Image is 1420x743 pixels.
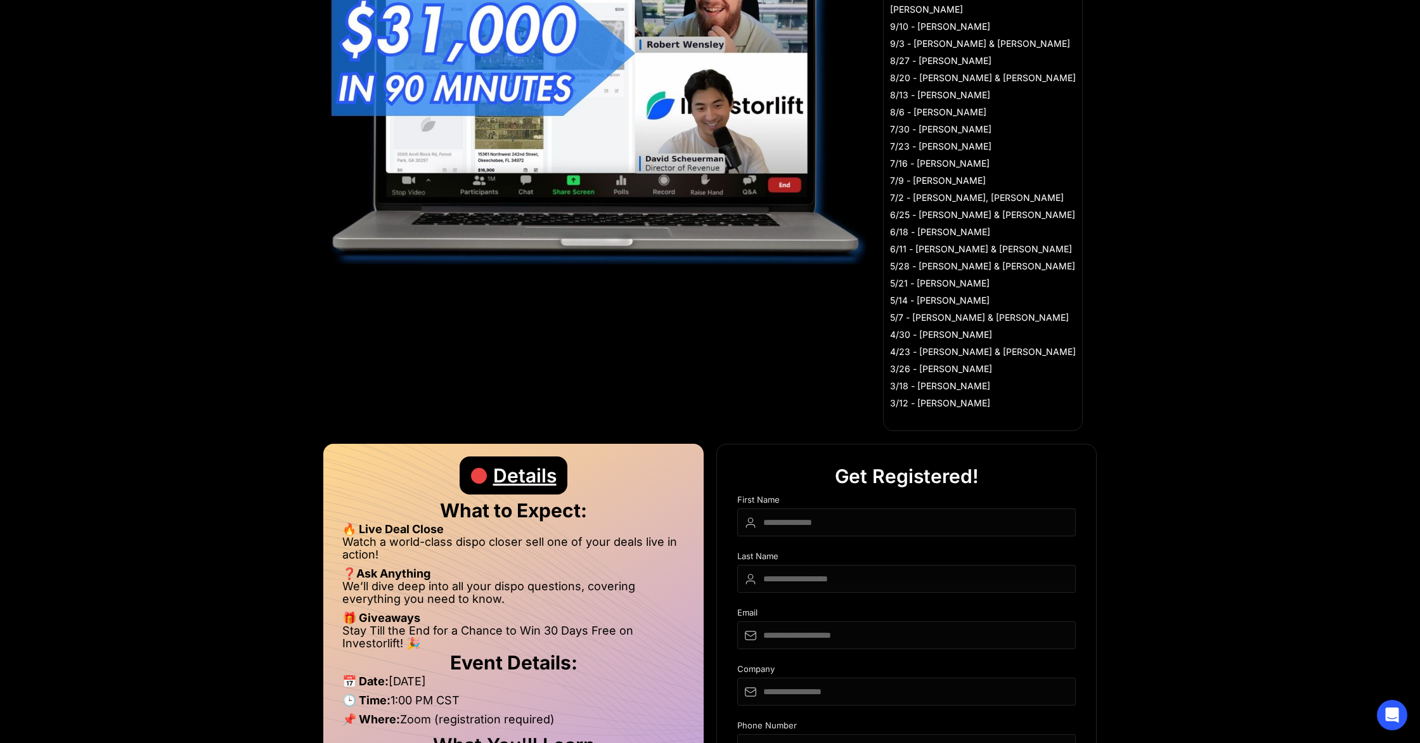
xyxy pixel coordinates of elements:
[342,694,685,713] li: 1:00 PM CST
[737,664,1076,678] div: Company
[342,611,420,624] strong: 🎁 Giveaways
[737,552,1076,565] div: Last Name
[342,694,390,707] strong: 🕒 Time:
[342,522,444,536] strong: 🔥 Live Deal Close
[493,456,557,494] div: Details
[342,536,685,567] li: Watch a world-class dispo closer sell one of your deals live in action!
[1377,700,1407,730] div: Open Intercom Messenger
[450,651,578,674] strong: Event Details:
[342,624,685,650] li: Stay Till the End for a Chance to Win 30 Days Free on Investorlift! 🎉
[737,721,1076,734] div: Phone Number
[342,580,685,612] li: We’ll dive deep into all your dispo questions, covering everything you need to know.
[440,499,587,522] strong: What to Expect:
[835,457,979,495] div: Get Registered!
[342,713,685,732] li: Zoom (registration required)
[342,675,389,688] strong: 📅 Date:
[342,567,430,580] strong: ❓Ask Anything
[342,675,685,694] li: [DATE]
[342,713,400,726] strong: 📌 Where:
[737,608,1076,621] div: Email
[737,495,1076,508] div: First Name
